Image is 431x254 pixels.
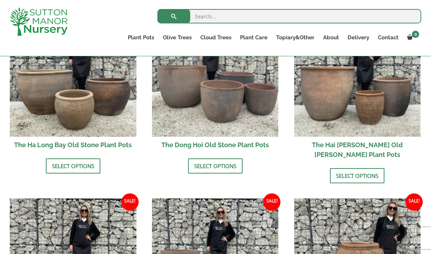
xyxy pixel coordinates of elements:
[196,32,236,43] a: Cloud Trees
[123,32,158,43] a: Plant Pots
[272,32,319,43] a: Topiary&Other
[152,137,279,153] h2: The Dong Hoi Old Stone Plant Pots
[330,168,384,183] a: Select options for “The Hai Phong Old Stone Plant Pots”
[121,193,139,211] span: Sale!
[343,32,374,43] a: Delivery
[10,10,136,137] img: The Ha Long Bay Old Stone Plant Pots
[319,32,343,43] a: About
[294,10,421,137] img: The Hai Phong Old Stone Plant Pots
[10,137,136,153] h2: The Ha Long Bay Old Stone Plant Pots
[10,10,136,153] a: Sale! The Ha Long Bay Old Stone Plant Pots
[10,7,68,36] img: logo
[294,10,421,163] a: Sale! The Hai [PERSON_NAME] Old [PERSON_NAME] Plant Pots
[405,193,423,211] span: Sale!
[263,193,280,211] span: Sale!
[188,158,243,174] a: Select options for “The Dong Hoi Old Stone Plant Pots”
[294,137,421,163] h2: The Hai [PERSON_NAME] Old [PERSON_NAME] Plant Pots
[46,158,100,174] a: Select options for “The Ha Long Bay Old Stone Plant Pots”
[412,31,419,38] span: 0
[374,32,403,43] a: Contact
[152,10,279,153] a: Sale! The Dong Hoi Old Stone Plant Pots
[157,9,421,23] input: Search...
[158,32,196,43] a: Olive Trees
[236,32,272,43] a: Plant Care
[152,10,279,137] img: The Dong Hoi Old Stone Plant Pots
[403,32,421,43] a: 0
